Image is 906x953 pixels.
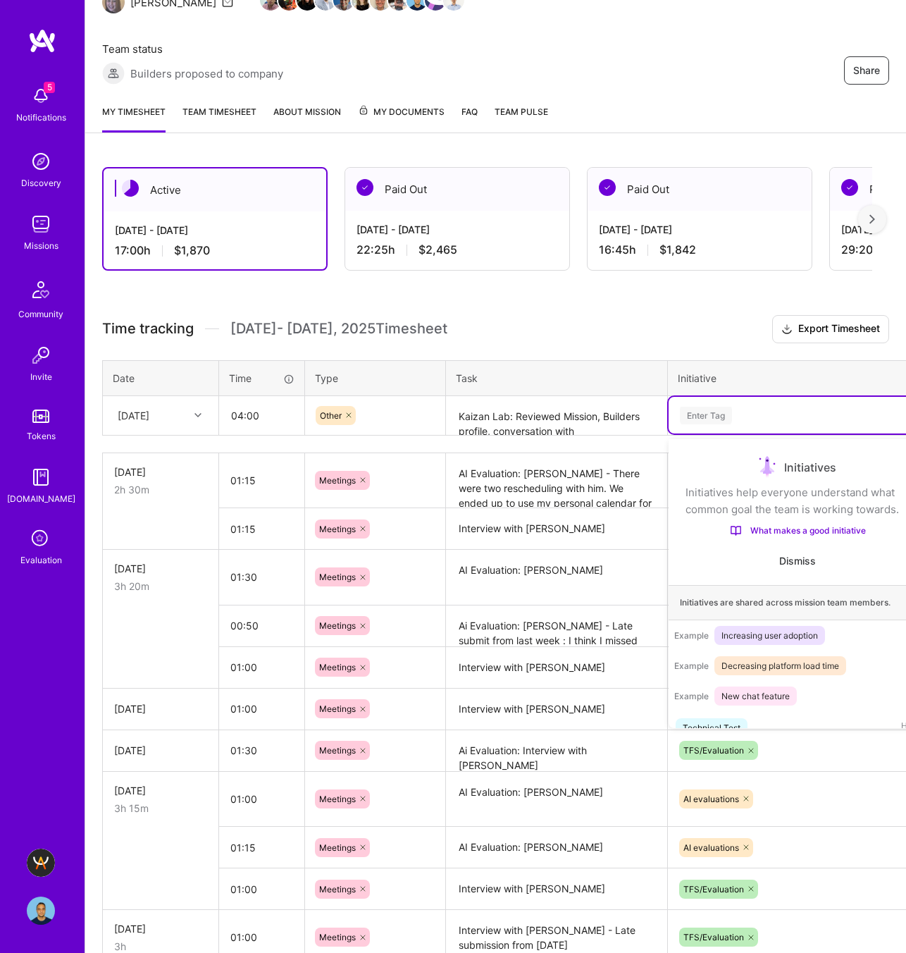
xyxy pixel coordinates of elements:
[447,455,666,508] textarea: AI Evaluation: [PERSON_NAME] - There were two rescheduling with him. We ended up to use my person...
[674,691,709,701] span: Example
[20,553,62,567] div: Evaluation
[220,397,304,434] input: HH:MM
[114,482,207,497] div: 2h 30m
[114,465,207,479] div: [DATE]
[683,884,744,894] span: TFS/Evaluation
[495,106,548,117] span: Team Pulse
[21,176,61,190] div: Discovery
[23,897,58,925] a: User Avatar
[730,525,742,536] img: What makes a good initiative
[102,320,194,338] span: Time tracking
[115,243,315,258] div: 17:00 h
[122,180,139,197] img: Active
[447,870,666,909] textarea: Interview with [PERSON_NAME]
[18,307,63,321] div: Community
[358,104,445,133] a: My Documents
[219,648,304,686] input: HH:MM
[320,410,342,421] span: Other
[24,273,58,307] img: Community
[102,104,166,133] a: My timesheet
[219,607,304,644] input: HH:MM
[447,732,666,770] textarea: Ai Evaluation: Interview with [PERSON_NAME]
[680,405,732,426] div: Enter Tag
[273,104,341,133] a: About Mission
[319,662,356,672] span: Meetings
[447,551,666,604] textarea: AI Evaluation: [PERSON_NAME]
[447,690,666,729] textarea: Interview with [PERSON_NAME]
[16,110,66,125] div: Notifications
[447,828,666,867] textarea: AI Evaluation: [PERSON_NAME]
[319,794,356,804] span: Meetings
[714,687,797,706] span: New chat feature
[356,179,373,196] img: Paid Out
[219,871,304,908] input: HH:MM
[229,371,294,386] div: Time
[319,524,356,534] span: Meetings
[27,82,55,110] img: bell
[102,42,283,56] span: Team status
[599,222,800,237] div: [DATE] - [DATE]
[114,579,207,594] div: 3h 20m
[30,369,52,384] div: Invite
[27,147,55,176] img: discovery
[27,526,54,553] i: icon SelectionTeam
[356,242,558,257] div: 22:25 h
[319,842,356,853] span: Meetings
[447,510,666,548] textarea: Interview with [PERSON_NAME]
[495,104,548,133] a: Team Pulse
[683,745,744,756] span: TFS/Evaluation
[27,849,55,877] img: A.Team - Grow A.Team's Community & Demand
[683,720,740,735] div: Technical Test
[869,214,875,224] img: right
[461,104,478,133] a: FAQ
[674,660,709,671] span: Example
[319,572,356,582] span: Meetings
[683,794,739,804] span: AI evaluations
[447,773,666,826] textarea: AI Evaluation: [PERSON_NAME]
[319,475,356,486] span: Meetings
[714,656,846,675] span: Decreasing platform load time
[219,829,304,866] input: HH:MM
[674,630,709,641] span: Example
[219,780,304,818] input: HH:MM
[219,690,304,727] input: HH:MM
[114,701,207,716] div: [DATE]
[599,179,616,196] img: Paid Out
[114,801,207,816] div: 3h 15m
[588,168,812,211] div: Paid Out
[115,223,315,238] div: [DATE] - [DATE]
[182,104,256,133] a: Team timesheet
[418,242,457,257] span: $2,465
[7,491,75,506] div: [DOMAIN_NAME]
[714,626,825,645] span: Increasing user adoption
[319,884,356,894] span: Meetings
[683,842,739,853] span: AI evaluations
[841,179,858,196] img: Paid Out
[219,462,304,499] input: HH:MM
[44,82,55,93] span: 5
[28,28,56,54] img: logo
[102,62,125,85] img: Builders proposed to company
[114,921,207,936] div: [DATE]
[844,56,889,85] button: Share
[446,360,668,395] th: Task
[345,168,569,211] div: Paid Out
[23,849,58,877] a: A.Team - Grow A.Team's Community & Demand
[659,242,696,257] span: $1,842
[319,932,356,942] span: Meetings
[103,360,219,395] th: Date
[358,104,445,120] span: My Documents
[27,429,56,443] div: Tokens
[32,410,49,423] img: tokens
[27,897,55,925] img: User Avatar
[114,783,207,798] div: [DATE]
[27,463,55,491] img: guide book
[853,63,880,78] span: Share
[114,561,207,576] div: [DATE]
[683,932,744,942] span: TFS/Evaluation
[27,341,55,369] img: Invite
[104,168,326,211] div: Active
[779,554,816,568] button: Dismiss
[219,732,304,769] input: HH:MM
